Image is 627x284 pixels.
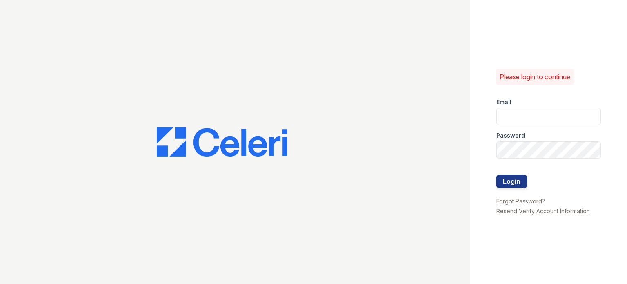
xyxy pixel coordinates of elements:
[496,208,590,215] a: Resend Verify Account Information
[496,98,511,106] label: Email
[496,175,527,188] button: Login
[157,127,287,157] img: CE_Logo_Blue-a8612792a0a2168367f1c8372b55b34899dd931a85d93a1a3d3e32e68fde9ad4.png
[500,72,570,82] p: Please login to continue
[496,132,525,140] label: Password
[496,198,545,205] a: Forgot Password?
